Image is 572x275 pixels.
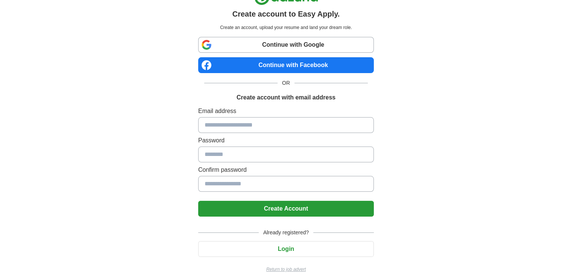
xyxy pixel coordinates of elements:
[278,79,294,87] span: OR
[232,8,340,20] h1: Create account to Easy Apply.
[200,24,372,31] p: Create an account, upload your resume and land your dream role.
[259,229,313,237] span: Already registered?
[198,136,374,145] label: Password
[198,57,374,73] a: Continue with Facebook
[237,93,335,102] h1: Create account with email address
[198,246,374,252] a: Login
[198,266,374,273] a: Return to job advert
[198,107,374,116] label: Email address
[198,241,374,257] button: Login
[198,37,374,53] a: Continue with Google
[198,201,374,217] button: Create Account
[198,165,374,174] label: Confirm password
